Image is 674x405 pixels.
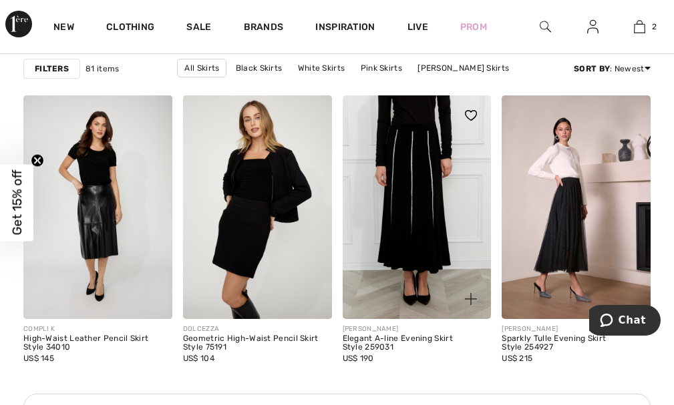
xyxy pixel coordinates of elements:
div: Elegant A-line Evening Skirt Style 259031 [343,334,492,353]
a: Short Skirts [371,77,431,95]
div: COMPLI K [23,324,172,334]
div: Sparkly Tulle Evening Skirt Style 254927 [502,334,651,353]
img: My Info [587,19,599,35]
a: Clothing [106,21,154,35]
a: White Skirts [291,59,352,77]
div: Geometric High-Waist Pencil Skirt Style 75191 [183,334,332,353]
a: Sale [186,21,211,35]
a: [PERSON_NAME] Skirts [204,77,309,95]
a: Black Skirts [229,59,289,77]
a: Sign In [576,19,609,35]
a: All Skirts [177,59,226,77]
a: [PERSON_NAME] Skirts [411,59,516,77]
a: Brands [244,21,284,35]
span: Get 15% off [9,170,25,236]
span: US$ 104 [183,354,214,363]
a: Long Skirts [311,77,368,95]
button: Close teaser [31,153,44,167]
a: Solid Skirts [432,77,490,95]
img: My Bag [634,19,645,35]
span: 2 [652,21,657,33]
img: search the website [540,19,551,35]
a: Live [407,20,428,34]
img: Sparkly Tulle Evening Skirt Style 254927. Black [502,95,651,318]
strong: Sort By [574,64,610,73]
a: New [53,21,74,35]
a: 2 [617,19,663,35]
a: Prom [460,20,487,34]
div: DOLCEZZA [183,324,332,334]
div: [PERSON_NAME] [343,324,492,334]
strong: Filters [35,63,69,75]
a: Elegant A-line Evening Skirt Style 259031. Black [343,95,492,318]
img: Geometric High-Waist Pencil Skirt Style 75191. Black [183,95,332,318]
span: 81 items [86,63,119,75]
img: 1ère Avenue [5,11,32,37]
img: High-Waist Leather Pencil Skirt Style 34010. As sample [23,95,172,318]
img: plus_v2.svg [465,293,477,305]
img: heart_black_full.svg [465,110,477,121]
a: Pink Skirts [354,59,409,77]
iframe: Opens a widget where you can chat to one of our agents [589,305,661,338]
div: : Newest [574,63,651,75]
span: US$ 190 [343,354,374,363]
span: US$ 145 [23,354,54,363]
span: US$ 215 [502,354,532,363]
div: High-Waist Leather Pencil Skirt Style 34010 [23,334,172,353]
div: [PERSON_NAME] [502,324,651,334]
span: Inspiration [315,21,375,35]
